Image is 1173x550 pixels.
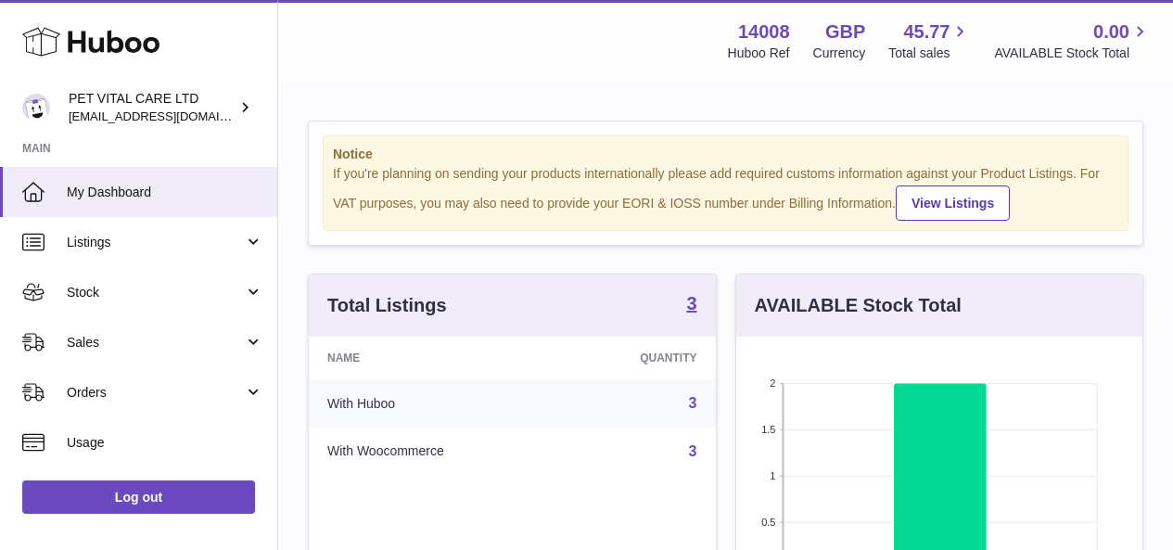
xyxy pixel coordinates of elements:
[813,45,866,62] div: Currency
[903,19,950,45] span: 45.77
[825,19,865,45] strong: GBP
[689,395,697,411] a: 3
[67,234,244,251] span: Listings
[561,337,715,379] th: Quantity
[738,19,790,45] strong: 14008
[333,165,1118,221] div: If you're planning on sending your products internationally please add required customs informati...
[333,146,1118,163] strong: Notice
[770,377,775,389] text: 2
[755,293,962,318] h3: AVAILABLE Stock Total
[69,109,273,123] span: [EMAIL_ADDRESS][DOMAIN_NAME]
[686,294,696,313] strong: 3
[67,434,263,452] span: Usage
[689,443,697,459] a: 3
[770,470,775,481] text: 1
[67,334,244,352] span: Sales
[728,45,790,62] div: Huboo Ref
[67,384,244,402] span: Orders
[22,94,50,122] img: petvitalcare@gmail.com
[994,19,1151,62] a: 0.00 AVAILABLE Stock Total
[888,45,971,62] span: Total sales
[1093,19,1129,45] span: 0.00
[309,337,561,379] th: Name
[761,517,775,528] text: 0.5
[761,424,775,435] text: 1.5
[888,19,971,62] a: 45.77 Total sales
[22,480,255,514] a: Log out
[686,294,696,316] a: 3
[896,185,1010,221] a: View Listings
[69,90,236,125] div: PET VITAL CARE LTD
[994,45,1151,62] span: AVAILABLE Stock Total
[309,379,561,428] td: With Huboo
[67,284,244,301] span: Stock
[327,293,447,318] h3: Total Listings
[309,428,561,476] td: With Woocommerce
[67,184,263,201] span: My Dashboard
